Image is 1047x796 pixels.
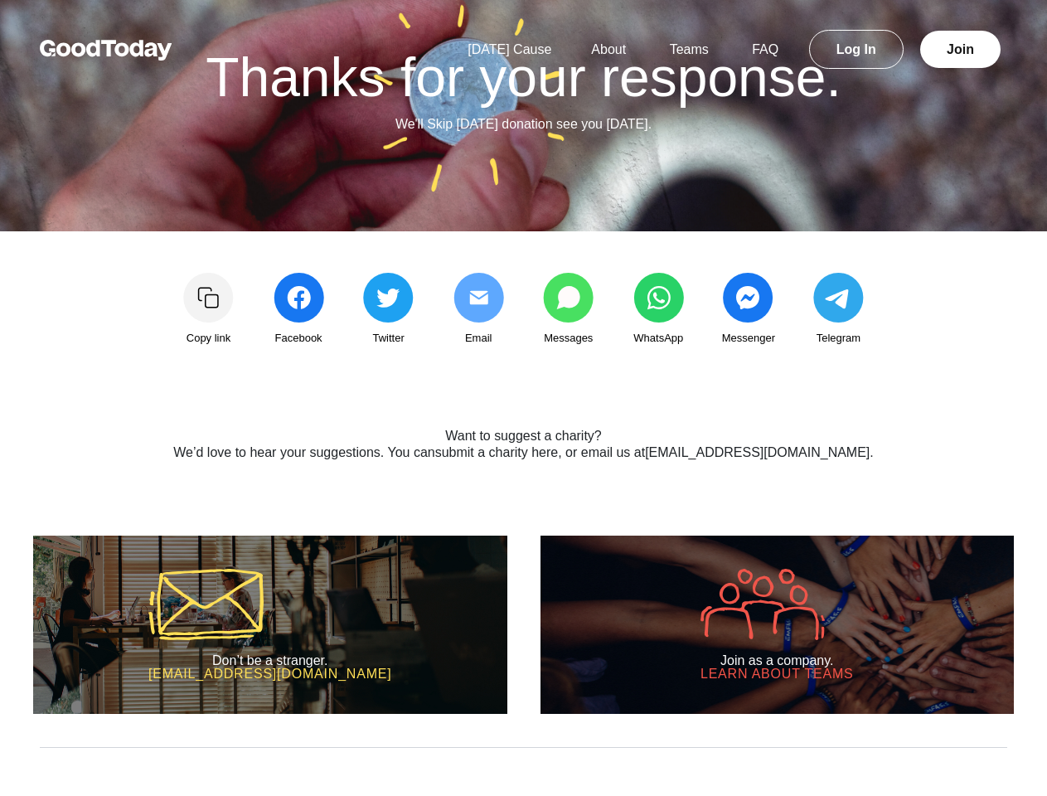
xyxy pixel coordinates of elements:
a: Join as a company. Learn about Teams [540,536,1015,714]
a: Teams [650,42,729,56]
h3: Learn about Teams [700,667,854,681]
h2: Don’t be a stranger. [148,653,392,668]
span: Messages [544,329,593,347]
a: submit a charity here [435,445,559,459]
img: share_whatsapp-5443f3cdddf22c2a0b826378880ed971e5ae1b823a31c339f5b218d16a196cbc.svg [633,273,684,323]
a: WhatsApp [617,273,700,347]
a: Copy link [167,273,250,347]
span: Telegram [817,329,860,347]
a: Twitter [347,273,430,347]
img: icon-mail-5a43aaca37e600df00e56f9b8d918e47a1bfc3b774321cbcea002c40666e291d.svg [148,569,264,640]
a: FAQ [732,42,798,56]
a: Telegram [797,273,880,347]
img: share_facebook-c991d833322401cbb4f237049bfc194d63ef308eb3503c7c3024a8cbde471ffb.svg [274,273,324,323]
p: We’d love to hear your suggestions. You can , or email us at . [112,443,936,463]
a: [DATE] Cause [448,42,571,56]
span: Messenger [722,329,775,347]
span: Twitter [372,329,404,347]
span: WhatsApp [633,329,683,347]
img: share_messages-3b1fb8c04668ff7766dd816aae91723b8c2b0b6fc9585005e55ff97ac9a0ace1.svg [543,273,594,323]
h3: [EMAIL_ADDRESS][DOMAIN_NAME] [148,667,392,681]
h1: Thanks for your response. [52,50,995,104]
a: Messenger [707,273,790,347]
a: Facebook [257,273,340,347]
img: icon-company-9005efa6fbb31de5087adda016c9bae152a033d430c041dc1efcb478492f602d.svg [700,569,825,640]
a: [EMAIL_ADDRESS][DOMAIN_NAME] [645,445,870,459]
span: Email [465,329,492,347]
a: About [571,42,646,56]
h2: Join as a company. [700,653,854,668]
img: share_telegram-202ce42bf2dc56a75ae6f480dc55a76afea62cc0f429ad49403062cf127563fc.svg [813,273,864,323]
img: share_email2-0c4679e4b4386d6a5b86d8c72d62db284505652625843b8f2b6952039b23a09d.svg [453,273,504,323]
h2: Want to suggest a charity? [112,429,936,444]
a: Don’t be a stranger. [EMAIL_ADDRESS][DOMAIN_NAME] [33,536,507,714]
span: Copy link [187,329,230,347]
img: share_messenger-c45e1c7bcbce93979a22818f7576546ad346c06511f898ed389b6e9c643ac9fb.svg [723,273,773,323]
img: share_twitter-4edeb73ec953106eaf988c2bc856af36d9939993d6d052e2104170eae85ec90a.svg [363,273,414,323]
a: Messages [527,273,610,347]
a: Log In [809,30,904,69]
a: Email [437,273,520,347]
img: Copy link [183,273,234,323]
a: Join [920,31,1001,68]
img: GoodToday [40,40,172,61]
span: Facebook [275,329,322,347]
